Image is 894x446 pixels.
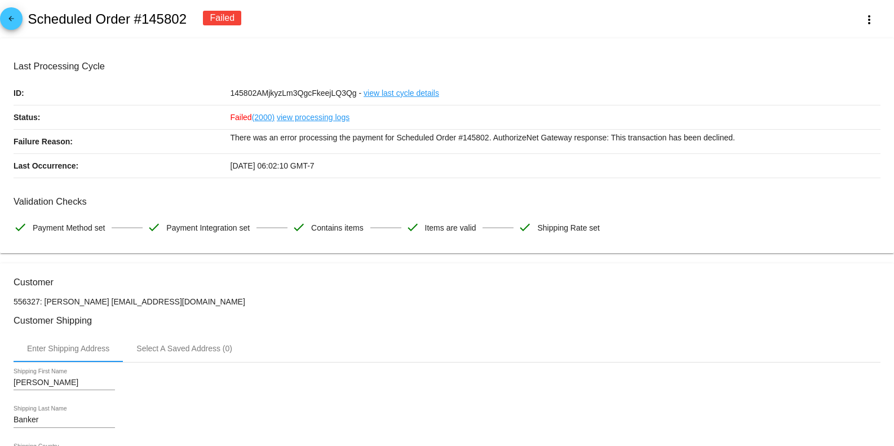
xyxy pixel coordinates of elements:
[14,81,231,105] p: ID:
[862,13,876,27] mat-icon: more_vert
[28,11,187,27] h2: Scheduled Order #145802
[136,344,232,353] div: Select A Saved Address (0)
[406,220,419,234] mat-icon: check
[33,216,105,240] span: Payment Method set
[292,220,306,234] mat-icon: check
[231,113,275,122] span: Failed
[425,216,476,240] span: Items are valid
[14,220,27,234] mat-icon: check
[166,216,250,240] span: Payment Integration set
[5,15,18,28] mat-icon: arrow_back
[14,378,115,387] input: Shipping First Name
[14,277,880,288] h3: Customer
[147,220,161,234] mat-icon: check
[14,61,880,72] h3: Last Processing Cycle
[231,161,315,170] span: [DATE] 06:02:10 GMT-7
[231,130,881,145] p: There was an error processing the payment for Scheduled Order #145802. AuthorizeNet Gateway respo...
[277,105,349,129] a: view processing logs
[518,220,532,234] mat-icon: check
[14,105,231,129] p: Status:
[252,105,275,129] a: (2000)
[14,130,231,153] p: Failure Reason:
[203,11,241,25] div: Failed
[14,416,115,425] input: Shipping Last Name
[14,154,231,178] p: Last Occurrence:
[14,196,880,207] h3: Validation Checks
[14,315,880,326] h3: Customer Shipping
[364,81,439,105] a: view last cycle details
[27,344,109,353] div: Enter Shipping Address
[231,89,362,98] span: 145802AMjkyzLm3QgcFkeejLQ3Qg -
[537,216,600,240] span: Shipping Rate set
[311,216,364,240] span: Contains items
[14,297,880,306] p: 556327: [PERSON_NAME] [EMAIL_ADDRESS][DOMAIN_NAME]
